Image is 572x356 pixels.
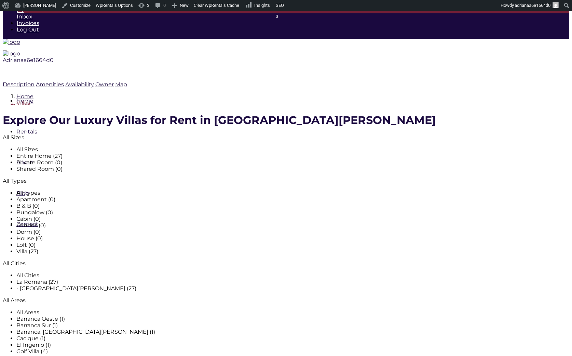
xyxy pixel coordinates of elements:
[515,3,550,8] span: adrianaa6e1664d0
[16,93,33,100] a: Home
[3,134,450,141] div: All Sizes
[16,316,450,322] li: Barranca Oeste (1)
[3,178,450,184] div: All Types
[276,3,284,8] span: SEO
[16,222,450,229] li: Condos (0)
[16,272,450,279] li: All Cities
[254,3,270,8] span: Insights
[16,309,450,316] li: All Areas
[65,81,94,88] a: Availability
[3,39,20,45] img: logo
[3,57,54,63] span: Adrianaa6e1664d0
[16,209,450,216] li: Bungalow (0)
[16,203,450,209] li: B & B (0)
[16,100,450,106] li: Villas
[17,7,569,20] a: 24Inbox
[16,248,450,255] li: Villa (27)
[276,11,284,22] div: 3
[16,342,450,348] li: El Ingenio (1)
[16,159,450,166] li: Private Room (0)
[36,81,64,88] a: Amenities
[16,285,450,292] li: - [GEOGRAPHIC_DATA][PERSON_NAME] (27)
[115,81,127,88] a: Map
[16,335,450,342] li: Cacique (1)
[16,279,450,285] li: La Romana (27)
[16,128,37,135] a: Rentals
[16,196,450,203] li: Apartment (0)
[16,153,450,159] li: Entire Home (27)
[16,348,450,355] li: Golf Villa (4)
[16,146,450,153] li: All Sizes
[3,113,450,127] h1: Explore Our Luxury Villas for Rent in [GEOGRAPHIC_DATA][PERSON_NAME]
[16,229,450,235] li: Dorm (0)
[16,329,450,335] li: Barranca, [GEOGRAPHIC_DATA][PERSON_NAME] (1)
[16,190,450,196] li: All Types
[3,297,450,304] div: All Areas
[16,216,450,222] li: Cabin (0)
[3,50,20,57] img: logo
[3,260,450,267] div: All Cities
[3,81,35,88] a: Description
[17,20,39,26] a: Invoices
[16,235,450,242] li: House (0)
[16,322,450,329] li: Barranca Sur (1)
[95,81,114,88] a: Owner
[17,26,39,33] a: Log Out
[16,166,450,172] li: Shared Room (0)
[16,242,450,248] li: Loft (0)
